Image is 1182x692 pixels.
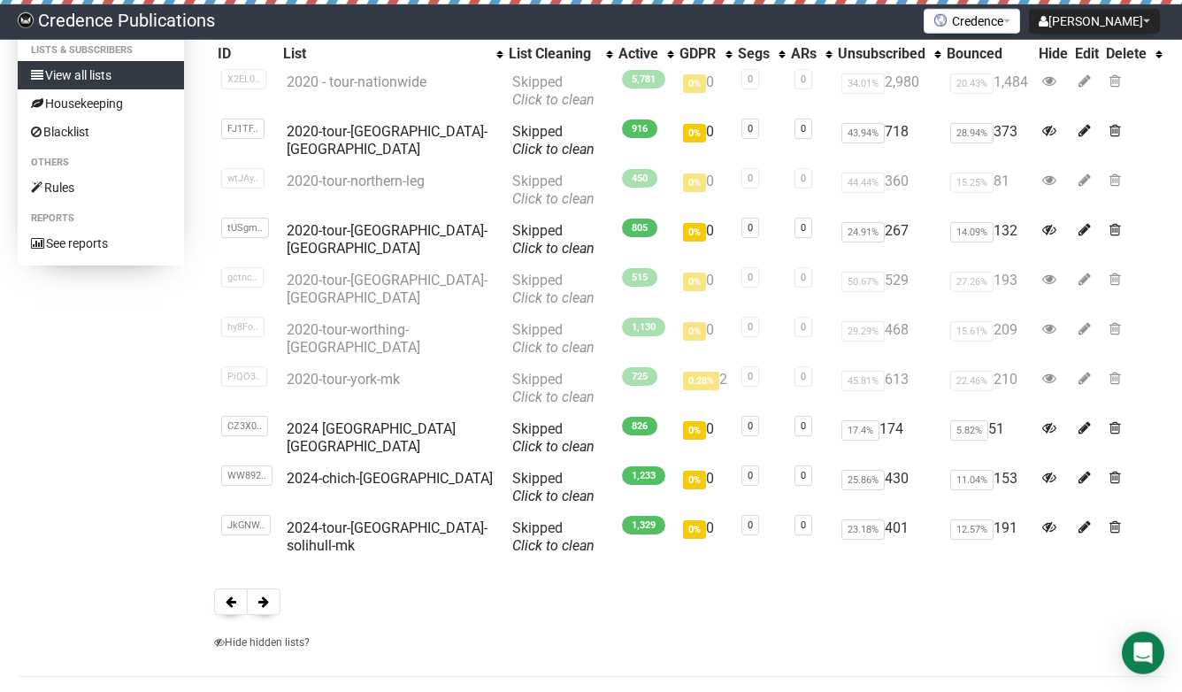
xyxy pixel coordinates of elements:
[834,215,943,265] td: 267
[748,519,753,531] a: 0
[683,124,706,142] span: 0%
[280,42,505,66] th: List: No sort applied, activate to apply an ascending sort
[509,45,597,63] div: List Cleaning
[622,70,665,88] span: 5,781
[943,215,1035,265] td: 132
[834,364,943,413] td: 613
[676,215,734,265] td: 0
[791,45,817,63] div: ARs
[943,512,1035,562] td: 191
[1039,45,1068,63] div: Hide
[18,89,184,118] a: Housekeeping
[214,42,280,66] th: ID: No sort applied, sorting is disabled
[512,537,595,554] a: Click to clean
[676,413,734,463] td: 0
[676,463,734,512] td: 0
[676,42,734,66] th: GDPR: No sort applied, activate to apply an ascending sort
[841,123,885,143] span: 43.94%
[950,470,994,490] span: 11.04%
[676,116,734,165] td: 0
[1102,42,1164,66] th: Delete: No sort applied, activate to apply an ascending sort
[748,123,753,135] a: 0
[676,512,734,562] td: 0
[748,222,753,234] a: 0
[287,272,487,306] a: 2020-tour-[GEOGRAPHIC_DATA]-[GEOGRAPHIC_DATA]
[512,222,595,257] span: Skipped
[738,45,770,63] div: Segs
[221,267,264,288] span: gctnc..
[950,123,994,143] span: 28.94%
[512,173,595,207] span: Skipped
[221,465,272,486] span: WW892..
[943,66,1035,116] td: 1,484
[924,9,1020,34] button: Credence
[801,321,806,333] a: 0
[287,73,426,90] a: 2020 - tour-nationwide
[287,321,420,356] a: 2020-tour-worthing-[GEOGRAPHIC_DATA]
[834,66,943,116] td: 2,980
[943,116,1035,165] td: 373
[622,466,665,485] span: 1,233
[512,123,595,158] span: Skipped
[1075,45,1099,63] div: Edit
[221,366,267,387] span: PiQO3..
[18,12,34,28] img: 014c4fb6c76d8aefd1845f33fd15ecf9
[676,165,734,215] td: 0
[221,515,271,535] span: JkGNW..
[18,208,184,229] li: Reports
[841,321,885,342] span: 29.29%
[283,45,487,63] div: List
[1122,632,1164,674] div: Open Intercom Messenger
[221,119,265,139] span: FJ1TF..
[834,463,943,512] td: 430
[512,388,595,405] a: Click to clean
[950,222,994,242] span: 14.09%
[512,91,595,108] a: Click to clean
[218,45,276,63] div: ID
[512,272,595,306] span: Skipped
[512,488,595,504] a: Click to clean
[838,45,925,63] div: Unsubscribed
[287,519,487,554] a: 2024-tour-[GEOGRAPHIC_DATA]-solihull-mk
[18,152,184,173] li: Others
[801,222,806,234] a: 0
[622,318,665,336] span: 1,130
[1029,9,1160,34] button: [PERSON_NAME]
[834,413,943,463] td: 174
[214,636,310,649] a: Hide hidden lists?
[1071,42,1102,66] th: Edit: No sort applied, sorting is disabled
[841,371,885,391] span: 45.81%
[622,119,657,138] span: 916
[943,364,1035,413] td: 210
[801,173,806,184] a: 0
[18,61,184,89] a: View all lists
[683,471,706,489] span: 0%
[618,45,658,63] div: Active
[512,339,595,356] a: Click to clean
[221,218,269,238] span: tUSgm..
[943,314,1035,364] td: 209
[512,519,595,554] span: Skipped
[221,317,265,337] span: hy8Fo..
[512,321,595,356] span: Skipped
[950,371,994,391] span: 22.46%
[683,74,706,93] span: 0%
[933,13,948,27] img: favicons
[512,190,595,207] a: Click to clean
[748,321,753,333] a: 0
[676,66,734,116] td: 0
[287,371,400,388] a: 2020-tour-york-mk
[841,222,885,242] span: 24.91%
[748,470,753,481] a: 0
[287,222,487,257] a: 2020-tour-[GEOGRAPHIC_DATA]-[GEOGRAPHIC_DATA]
[748,272,753,283] a: 0
[18,173,184,202] a: Rules
[748,173,753,184] a: 0
[801,272,806,283] a: 0
[221,69,266,89] span: X2EL0..
[512,141,595,158] a: Click to clean
[801,420,806,432] a: 0
[512,240,595,257] a: Click to clean
[512,470,595,504] span: Skipped
[615,42,676,66] th: Active: No sort applied, activate to apply an ascending sort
